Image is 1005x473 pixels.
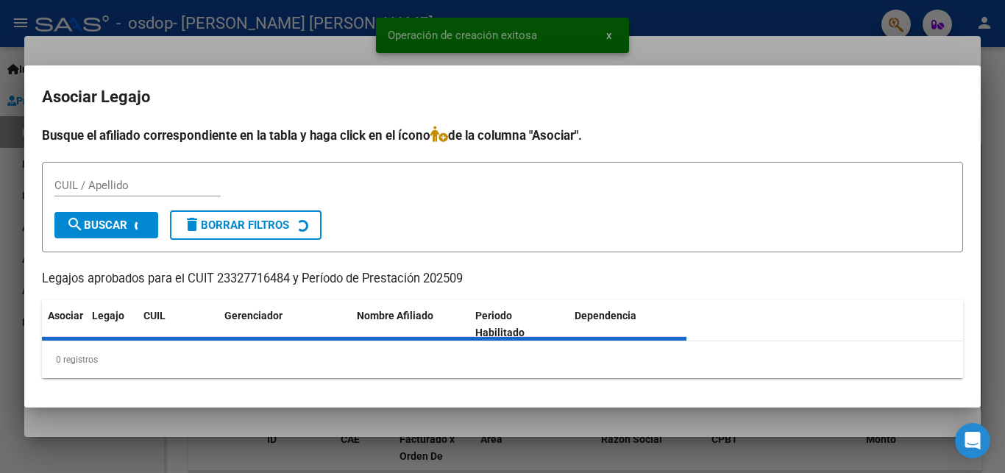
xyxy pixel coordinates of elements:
[183,216,201,233] mat-icon: delete
[224,310,283,321] span: Gerenciador
[42,83,963,111] h2: Asociar Legajo
[469,300,569,349] datatable-header-cell: Periodo Habilitado
[66,216,84,233] mat-icon: search
[92,310,124,321] span: Legajo
[66,218,127,232] span: Buscar
[42,341,963,378] div: 0 registros
[183,218,289,232] span: Borrar Filtros
[42,126,963,145] h4: Busque el afiliado correspondiente en la tabla y haga click en el ícono de la columna "Asociar".
[351,300,469,349] datatable-header-cell: Nombre Afiliado
[575,310,636,321] span: Dependencia
[42,300,86,349] datatable-header-cell: Asociar
[219,300,351,349] datatable-header-cell: Gerenciador
[138,300,219,349] datatable-header-cell: CUIL
[48,310,83,321] span: Asociar
[143,310,166,321] span: CUIL
[42,270,963,288] p: Legajos aprobados para el CUIT 23327716484 y Período de Prestación 202509
[569,300,687,349] datatable-header-cell: Dependencia
[475,310,525,338] span: Periodo Habilitado
[170,210,322,240] button: Borrar Filtros
[86,300,138,349] datatable-header-cell: Legajo
[54,212,158,238] button: Buscar
[955,423,990,458] div: Open Intercom Messenger
[357,310,433,321] span: Nombre Afiliado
